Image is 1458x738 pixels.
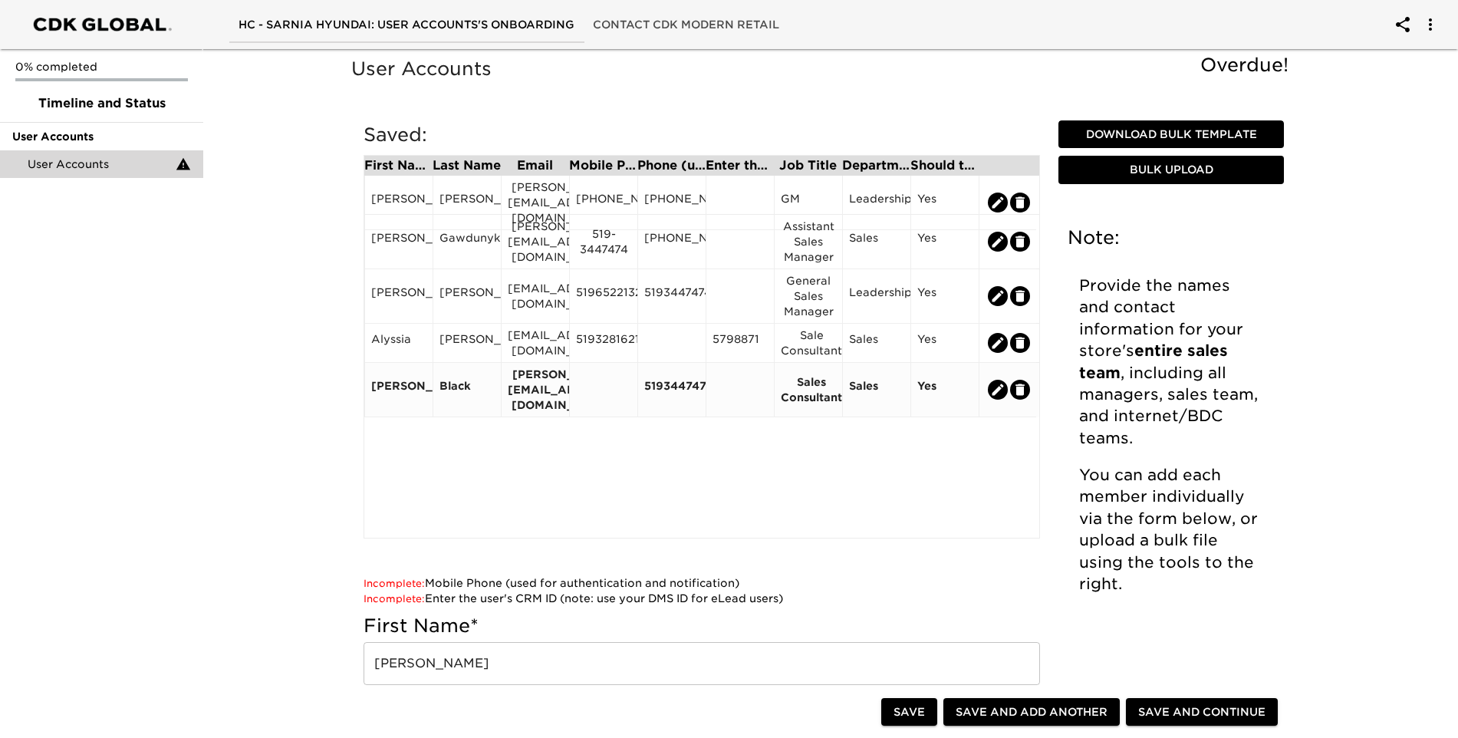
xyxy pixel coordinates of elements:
[15,59,188,74] p: 0% completed
[1068,226,1275,250] h5: Note:
[849,191,904,214] div: Leadership
[917,230,973,253] div: Yes
[508,281,563,311] div: [EMAIL_ADDRESS][DOMAIN_NAME]
[433,160,501,172] div: Last Name
[917,378,973,401] div: Yes
[842,160,910,172] div: Department
[644,285,699,308] div: 5193447474
[1079,276,1248,360] span: Provide the names and contact information for your store's
[1065,125,1278,144] span: Download Bulk Template
[501,160,569,172] div: Email
[439,331,495,354] div: [PERSON_NAME]
[956,703,1107,722] span: Save and Add Another
[364,577,739,589] a: Mobile Phone (used for authentication and notification)
[849,285,904,308] div: Leadership
[364,593,425,605] span: Incomplete:
[1384,6,1421,43] button: account of current user
[439,285,495,308] div: [PERSON_NAME]
[1412,6,1449,43] button: account of current user
[917,331,973,354] div: Yes
[508,328,563,358] div: [EMAIL_ADDRESS][DOMAIN_NAME]
[849,230,904,253] div: Sales
[1138,703,1265,722] span: Save and Continue
[781,328,836,358] div: Sale Consultant
[1010,333,1030,353] button: edit
[508,219,563,265] div: [PERSON_NAME][EMAIL_ADDRESS][DOMAIN_NAME]
[364,123,1040,147] h5: Saved:
[910,160,979,172] div: Should this user receive an invitation to Roadster training?
[439,191,495,214] div: [PERSON_NAME]
[12,129,191,144] span: User Accounts
[706,160,774,172] div: Enter the user's CRM ID (note: use your DMS ID for eLead users)
[1126,698,1278,726] button: Save and Continue
[644,191,699,214] div: [PHONE_NUMBER]
[569,160,637,172] div: Mobile Phone (used for authentication and notification)
[576,285,631,308] div: 5196522132
[713,331,768,354] div: 5798871
[576,226,631,257] div: 519-3447474
[1065,160,1278,180] span: Bulk Upload
[881,698,937,726] button: Save
[364,160,433,172] div: First Name
[364,614,1040,638] h5: First Name
[781,273,836,319] div: General Sales Manager
[988,232,1008,252] button: edit
[1200,54,1289,76] span: Overdue!
[1079,341,1233,381] strong: entire sales team
[508,180,563,226] div: [PERSON_NAME][EMAIL_ADDRESS][DOMAIN_NAME]
[988,380,1008,400] button: edit
[943,698,1120,726] button: Save and Add Another
[351,57,1296,81] h5: User Accounts
[1079,364,1262,447] span: , including all managers, sales team, and internet/BDC teams.
[849,378,904,401] div: Sales
[894,703,925,722] span: Save
[644,378,699,401] div: 5193447474
[1010,232,1030,252] button: edit
[12,94,191,113] span: Timeline and Status
[1010,286,1030,306] button: edit
[988,193,1008,213] button: edit
[593,15,779,35] span: Contact CDK Modern Retail
[1058,156,1284,184] button: Bulk Upload
[917,285,973,308] div: Yes
[508,367,563,413] div: [PERSON_NAME][EMAIL_ADDRESS][DOMAIN_NAME]
[364,578,425,589] span: Incomplete:
[849,331,904,354] div: Sales
[371,378,426,401] div: [PERSON_NAME]
[781,191,836,214] div: GM
[239,15,574,35] span: HC - Sarnia Hyundai: User Accounts's Onboarding
[576,191,631,214] div: [PHONE_NUMBER]
[781,374,836,405] div: Sales Consultant
[28,156,176,172] span: User Accounts
[364,592,783,605] a: Enter the user's CRM ID (note: use your DMS ID for eLead users)
[371,191,426,214] div: [PERSON_NAME]
[1058,120,1284,149] button: Download Bulk Template
[917,191,973,214] div: Yes
[988,286,1008,306] button: edit
[1010,380,1030,400] button: edit
[988,333,1008,353] button: edit
[371,285,426,308] div: [PERSON_NAME]
[1010,193,1030,213] button: edit
[781,219,836,265] div: Assistant Sales Manager
[637,160,706,172] div: Phone (used for customer-facing contact)
[576,331,631,354] div: 5193281621
[439,230,495,253] div: Gawdunyk
[644,230,699,253] div: [PHONE_NUMBER]
[774,160,842,172] div: Job Title
[439,378,495,401] div: Black
[1079,466,1262,593] span: You can add each member individually via the form below, or upload a bulk file using the tools to...
[371,230,426,253] div: [PERSON_NAME]
[371,331,426,354] div: Alyssia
